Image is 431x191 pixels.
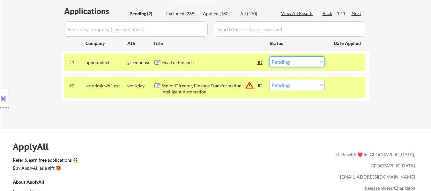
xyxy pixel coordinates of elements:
div: JD [257,56,264,68]
input: Search by title (case sensitive) [214,21,365,37]
div: Applications [64,7,127,15]
div: Head of Finance [161,59,258,66]
div: ATS [127,40,153,47]
a: Refer & earn free applications 👯‍♀️ [13,158,202,165]
div: Next [352,10,362,17]
div: All (470) [240,11,272,17]
div: greenhouse [127,59,153,66]
a: Buy ApplyAll as a gift 🎁 [13,165,77,173]
div: workday [127,83,153,89]
div: View All Results [281,10,315,17]
div: Buy ApplyAll as a gift 🎁 [13,166,77,170]
div: 1 / 1 [337,10,352,17]
a: [EMAIL_ADDRESS][DOMAIN_NAME] [340,174,415,180]
div: Date Applied [334,40,362,47]
div: JD [257,80,264,91]
a: About ApplyAll [13,179,53,187]
div: Title [153,40,264,47]
div: Excluded (288) [166,11,198,17]
a: Release Notes/Changelog [365,185,415,191]
div: Applied (180) [203,11,235,17]
div: Back [323,10,333,17]
div: Senior Director, Finance Transformation, Intelligent Automation [161,83,258,95]
button: warning_amber [245,81,254,90]
div: Made with ❤️ in [GEOGRAPHIC_DATA], [GEOGRAPHIC_DATA] [333,149,415,171]
input: Search by company (case sensitive) [64,21,208,37]
u: About ApplyAll [13,179,44,185]
div: Pending (2) [130,11,161,17]
div: Status [270,37,324,49]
